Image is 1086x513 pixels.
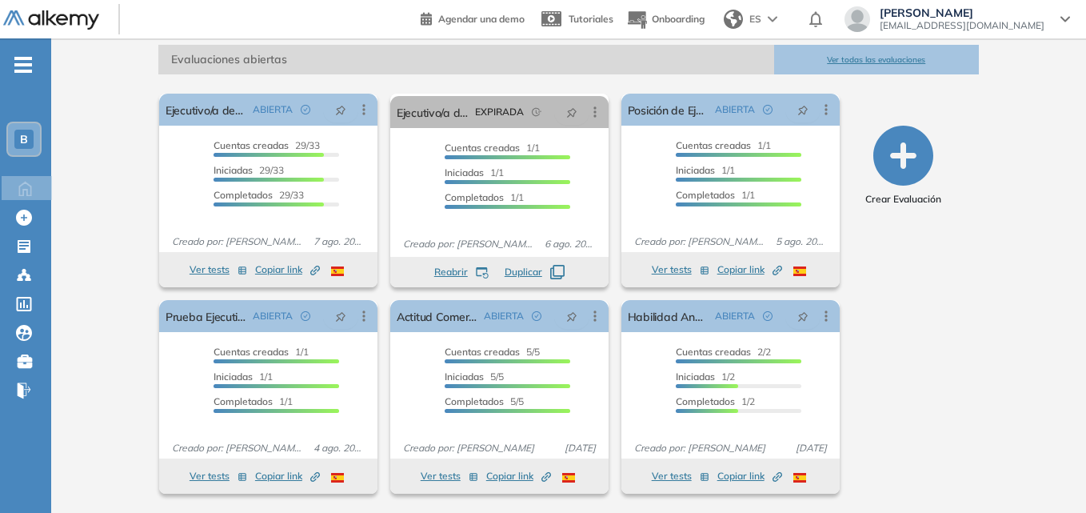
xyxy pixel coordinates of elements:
[676,189,755,201] span: 1/1
[880,6,1044,19] span: [PERSON_NAME]
[14,63,32,66] i: -
[434,265,489,279] button: Reabrir
[676,371,715,383] span: Iniciadas
[166,234,307,249] span: Creado por: [PERSON_NAME]
[532,311,541,321] span: check-circle
[214,371,253,383] span: Iniciadas
[880,19,1044,32] span: [EMAIL_ADDRESS][DOMAIN_NAME]
[793,267,806,276] img: ESP
[769,234,833,249] span: 5 ago. 2025
[445,395,504,407] span: Completados
[445,191,524,203] span: 1/1
[397,300,477,332] a: Actitud Comercializadora V2
[569,13,613,25] span: Tutoriales
[717,263,782,277] span: Copiar link
[214,395,293,407] span: 1/1
[505,265,565,279] button: Duplicar
[307,441,371,455] span: 4 ago. 2025
[749,12,761,26] span: ES
[785,303,820,329] button: pushpin
[214,189,304,201] span: 29/33
[397,441,541,455] span: Creado por: [PERSON_NAME]
[214,346,309,358] span: 1/1
[763,105,773,114] span: check-circle
[421,467,478,486] button: Ver tests
[652,13,705,25] span: Onboarding
[676,395,755,407] span: 1/2
[255,467,320,486] button: Copiar link
[1006,436,1086,513] iframe: Chat Widget
[505,265,542,279] span: Duplicar
[445,346,540,358] span: 5/5
[445,371,484,383] span: Iniciadas
[484,309,524,323] span: ABIERTA
[774,45,980,74] button: Ver todas las evaluaciones
[717,260,782,279] button: Copiar link
[562,473,575,483] img: ESP
[486,467,551,486] button: Copiar link
[323,303,358,329] button: pushpin
[20,133,28,146] span: B
[676,395,735,407] span: Completados
[676,164,715,176] span: Iniciadas
[214,164,253,176] span: Iniciadas
[3,10,99,30] img: Logo
[421,8,525,27] a: Agendar una demo
[724,10,743,29] img: world
[397,237,538,251] span: Creado por: [PERSON_NAME]
[301,105,310,114] span: check-circle
[301,311,310,321] span: check-circle
[715,309,755,323] span: ABIERTA
[1006,436,1086,513] div: Widget de chat
[445,371,504,383] span: 5/5
[445,166,484,178] span: Iniciadas
[554,303,589,329] button: pushpin
[214,371,273,383] span: 1/1
[190,467,247,486] button: Ver tests
[214,189,273,201] span: Completados
[253,102,293,117] span: ABIERTA
[626,2,705,37] button: Onboarding
[190,260,247,279] button: Ver tests
[566,106,577,118] span: pushpin
[445,142,520,154] span: Cuentas creadas
[214,164,284,176] span: 29/33
[214,395,273,407] span: Completados
[307,234,371,249] span: 7 ago. 2025
[789,441,833,455] span: [DATE]
[566,310,577,323] span: pushpin
[628,94,709,126] a: Posición de Ejecutivo/a de Cuentas
[335,310,346,323] span: pushpin
[628,441,772,455] span: Creado por: [PERSON_NAME]
[797,103,809,116] span: pushpin
[323,97,358,122] button: pushpin
[676,189,735,201] span: Completados
[652,467,709,486] button: Ver tests
[214,139,320,151] span: 29/33
[628,234,769,249] span: Creado por: [PERSON_NAME]
[628,300,709,332] a: Habilidad Analítica
[717,469,782,483] span: Copiar link
[676,346,751,358] span: Cuentas creadas
[793,473,806,483] img: ESP
[255,260,320,279] button: Copiar link
[475,105,524,119] span: EXPIRADA
[554,99,589,125] button: pushpin
[652,260,709,279] button: Ver tests
[558,441,602,455] span: [DATE]
[865,192,941,206] span: Crear Evaluación
[445,191,504,203] span: Completados
[763,311,773,321] span: check-circle
[166,94,246,126] a: Ejecutivo/a de Cuentas
[785,97,820,122] button: pushpin
[255,469,320,483] span: Copiar link
[717,467,782,486] button: Copiar link
[445,142,540,154] span: 1/1
[676,139,771,151] span: 1/1
[532,107,541,117] span: field-time
[768,16,777,22] img: arrow
[486,469,551,483] span: Copiar link
[445,166,504,178] span: 1/1
[166,441,307,455] span: Creado por: [PERSON_NAME]
[255,263,320,277] span: Copiar link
